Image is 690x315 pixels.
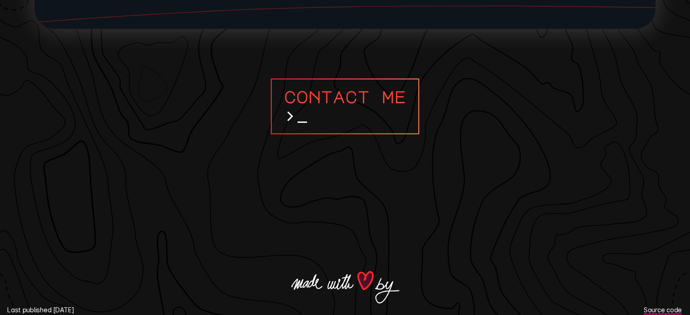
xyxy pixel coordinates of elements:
span: > [284,107,308,125]
button: Contact me [271,78,420,134]
span: Contact me [284,87,406,106]
time: [DATE] [53,306,74,314]
svg: Made with love by: Renato Böhler [290,270,400,304]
